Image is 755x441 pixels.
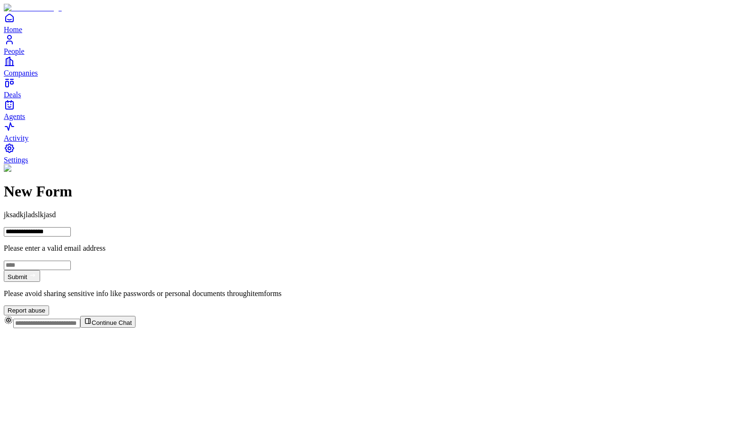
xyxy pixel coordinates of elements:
[4,183,751,200] h1: New Form
[4,164,45,173] img: Form Logo
[4,99,751,120] a: Agents
[4,112,25,120] span: Agents
[4,4,62,12] img: Item Brain Logo
[251,289,264,297] span: item
[4,211,751,219] p: jksadkjladslkjasd
[4,69,38,77] span: Companies
[92,319,132,326] span: Continue Chat
[4,270,40,282] button: Submit
[4,134,28,142] span: Activity
[4,12,751,34] a: Home
[4,121,751,142] a: Activity
[8,307,45,314] span: Report abuse
[4,56,751,77] a: Companies
[4,77,751,99] a: Deals
[4,156,28,164] span: Settings
[4,289,751,298] p: Please avoid sharing sensitive info like passwords or personal documents through forms
[4,47,25,55] span: People
[80,316,136,328] button: Continue Chat
[4,305,49,315] button: Report abuse
[4,244,751,253] p: Please enter a valid email address
[4,91,21,99] span: Deals
[4,315,751,328] div: Continue Chat
[4,34,751,55] a: People
[4,143,751,164] a: Settings
[4,25,22,34] span: Home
